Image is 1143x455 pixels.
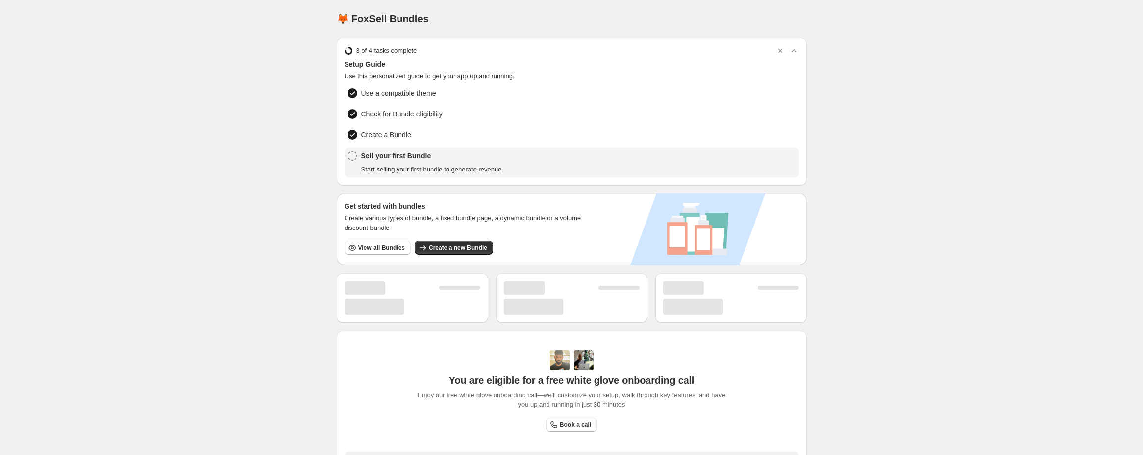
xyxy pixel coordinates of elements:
span: Use a compatible theme [361,88,436,98]
img: Adi [550,350,570,370]
span: Book a call [560,421,591,429]
button: Create a new Bundle [415,241,493,255]
span: Enjoy our free white glove onboarding call—we'll customize your setup, walk through key features,... [412,390,731,410]
span: Setup Guide [345,59,799,69]
a: Book a call [546,418,597,432]
h3: Get started with bundles [345,201,591,211]
span: 3 of 4 tasks complete [356,46,417,56]
span: Check for Bundle eligibility [361,109,443,119]
img: Prakhar [574,350,594,370]
h1: 🦊 FoxSell Bundles [337,13,429,25]
span: You are eligible for a free white glove onboarding call [449,374,694,386]
button: View all Bundles [345,241,411,255]
span: View all Bundles [358,244,405,252]
span: Create various types of bundle, a fixed bundle page, a dynamic bundle or a volume discount bundle [345,213,591,233]
span: Sell your first Bundle [361,151,504,161]
span: Create a Bundle [361,130,411,140]
span: Create a new Bundle [429,244,487,252]
span: Use this personalized guide to get your app up and running. [345,71,799,81]
span: Start selling your first bundle to generate revenue. [361,165,504,174]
